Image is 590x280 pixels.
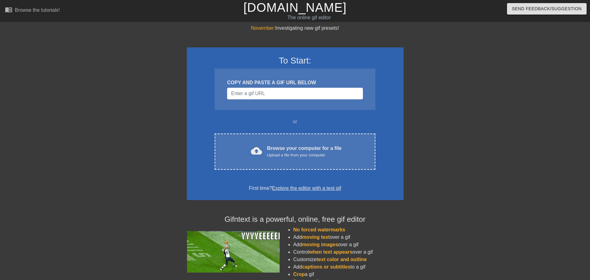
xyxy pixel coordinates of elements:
div: Browse the tutorials! [15,7,60,13]
span: Crop [293,272,305,277]
span: when text appears [309,249,352,255]
li: Add over a gif [293,234,404,241]
span: Send Feedback/Suggestion [512,5,582,13]
img: football_small.gif [187,231,280,273]
div: Upload a file from your computer [267,152,342,158]
li: Add to a gif [293,263,404,271]
a: [DOMAIN_NAME] [243,1,347,14]
div: or [203,118,387,125]
h3: To Start: [195,55,396,66]
span: moving text [302,234,330,240]
li: a gif [293,271,404,278]
a: Explore the editor with a test gif [272,186,341,191]
span: text color and outline [317,257,367,262]
div: COPY AND PASTE A GIF URL BELOW [227,79,363,86]
li: Control over a gif [293,248,404,256]
span: menu_book [5,6,12,13]
input: Username [227,88,363,99]
div: First time? [195,185,396,192]
span: November: [251,25,275,31]
span: cloud_upload [251,145,262,156]
li: Add over a gif [293,241,404,248]
div: Investigating new gif presets! [187,24,404,32]
button: Send Feedback/Suggestion [507,3,587,15]
li: Customize [293,256,404,263]
h4: Gifntext is a powerful, online, free gif editor [187,215,404,224]
span: captions or subtitles [302,264,350,269]
div: Browse your computer for a file [267,145,342,158]
a: Browse the tutorials! [5,6,60,15]
span: moving images [302,242,338,247]
span: No forced watermarks [293,227,345,232]
div: The online gif editor [200,14,418,21]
